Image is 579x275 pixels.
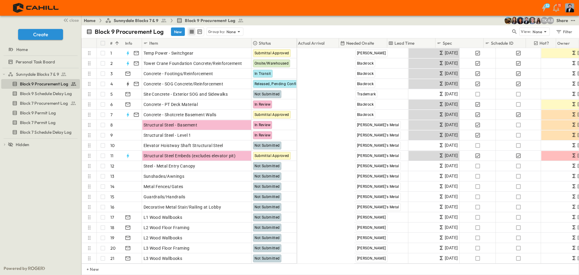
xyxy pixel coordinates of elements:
[255,215,280,219] span: Not Submitted
[357,236,386,240] span: [PERSON_NAME]
[144,50,194,56] span: Temp Power - Switchgear
[255,225,280,230] span: Not Submitted
[255,51,289,55] span: Submittal Approved
[346,40,374,46] p: Needed Onsite
[445,111,458,118] span: [DATE]
[445,152,458,159] span: [DATE]
[357,102,374,107] span: Blackrock
[110,194,114,200] p: 15
[1,98,80,108] div: Block 7 Procurement Logtest
[144,173,185,179] span: Sunshades/Awnings
[505,17,512,24] img: Rachel Villicana (rvillicana@cahill-sf.com)
[226,29,236,35] p: None
[124,38,142,48] div: Info
[1,79,80,89] div: Block 9 Procurement Logtest
[125,35,132,52] div: Info
[298,40,324,46] p: Actual Arrival
[176,18,244,24] a: Block 9 Procurement Log
[357,92,376,96] span: Trademark
[188,28,195,35] button: row view
[445,60,458,67] span: [DATE]
[357,123,399,127] span: [PERSON_NAME]'s Metal
[1,118,80,127] div: Block 7 Permit Logtest
[357,215,386,219] span: [PERSON_NAME]
[255,92,280,96] span: Not Submitted
[110,91,113,97] p: 5
[357,205,399,209] span: [PERSON_NAME]'s Metal
[357,256,386,261] span: [PERSON_NAME]
[185,18,235,24] span: Block 9 Procurement Log
[445,91,458,98] span: [DATE]
[557,35,570,52] div: Owner
[8,70,79,78] a: Sunnydale Blocks 7 & 9
[255,133,271,137] span: In Review
[20,110,56,116] span: Block 9 Permit Log
[144,81,223,87] span: Concrete - SOG Concrete/Reinforcement
[255,82,301,86] span: Released, Pending Confirm
[109,38,124,48] div: #
[20,91,72,97] span: Block 9 Schedule Delay Log
[445,121,458,128] span: [DATE]
[1,118,79,127] a: Block 7 Permit Log
[1,128,79,136] a: Block 7 Schedule Delay Log
[533,29,542,35] p: None
[357,133,399,137] span: [PERSON_NAME]'s Metal
[110,173,114,179] p: 13
[547,17,554,24] div: Andrew Barreto (abarreto@guzmangc.com)
[144,60,242,66] span: Tower Crane Foundation Concrete/Reinforcement
[1,80,79,88] a: Block 9 Procurement Log
[110,245,115,251] p: 20
[523,17,530,24] img: Mike Daly (mdaly@cahill-sf.com)
[521,28,531,35] p: View:
[20,100,68,106] span: Block 7 Procurement Log
[558,3,561,8] p: 11
[255,205,280,209] span: Not Submitted
[357,184,399,189] span: [PERSON_NAME]'s Metal
[16,46,28,53] span: Home
[110,184,114,190] p: 14
[144,91,228,97] span: Site Concrete - Exterior SOG and Sidewalks
[1,45,79,54] a: Home
[357,72,374,76] span: Blackrock
[1,89,80,98] div: Block 9 Schedule Delay Logtest
[445,193,458,200] span: [DATE]
[144,225,190,231] span: L2 Wood Floor Framing
[394,40,415,46] p: Lead Time
[445,224,458,231] span: [DATE]
[110,225,114,231] p: 18
[144,71,213,77] span: Concrete - Footings/Reinforcement
[357,51,386,55] span: [PERSON_NAME]
[61,16,80,24] button: close
[556,18,568,24] div: Share
[84,18,96,24] a: Home
[445,203,458,210] span: [DATE]
[144,132,191,138] span: Structural Steel - Level 1
[445,142,458,149] span: [DATE]
[144,255,182,261] span: L3 Wood Wallbooks
[110,50,112,56] p: 1
[539,40,549,46] p: Hot?
[445,234,458,241] span: [DATE]
[114,40,120,46] button: Sort
[171,27,185,36] button: New
[445,80,458,87] span: [DATE]
[20,81,68,87] span: Block 9 Procurement Log
[18,29,63,40] button: Create
[144,101,198,107] span: Concrete - PT Deck Material
[1,69,80,79] div: Sunnydale Blocks 7 & 9test
[187,27,204,36] div: table view
[110,204,114,210] p: 16
[1,57,80,67] div: Personal Task Boardtest
[20,129,71,135] span: Block 7 Schedule Delay Log
[7,2,65,14] img: 4f72bfc4efa7236828875bac24094a5ddb05241e32d018417354e964050affa1.png
[255,195,280,199] span: Not Submitted
[255,164,280,168] span: Not Submitted
[445,214,458,221] span: [DATE]
[357,82,374,86] span: Blackrock
[16,59,55,65] span: Personal Task Board
[16,71,59,77] span: Sunnydale Blocks 7 & 9
[255,236,280,240] span: Not Submitted
[546,3,549,8] h6: 32
[357,164,399,168] span: [PERSON_NAME]'s Metal
[445,101,458,108] span: [DATE]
